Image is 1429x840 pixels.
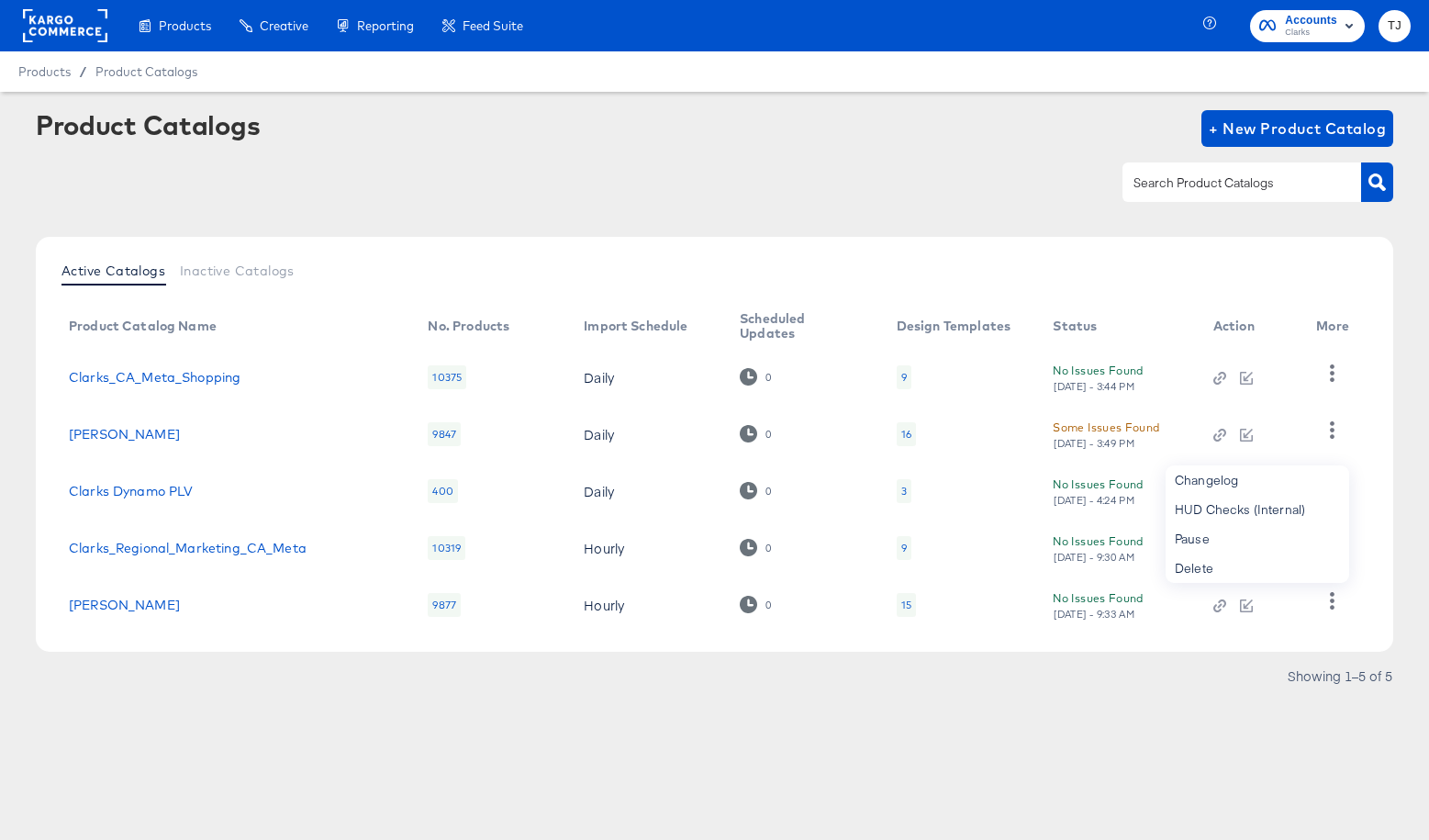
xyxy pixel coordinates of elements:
[1201,110,1393,147] button: + New Product Catalog
[897,319,1010,333] div: Design Templates
[1250,10,1365,42] button: AccountsClarks
[901,427,911,442] div: 16
[765,485,772,498] div: 0
[71,64,95,79] span: /
[897,422,916,446] div: 16
[180,263,295,278] span: Inactive Catalogs
[569,463,725,520] td: Daily
[428,319,509,333] div: No. Products
[1379,10,1411,42] button: TJ
[897,365,911,389] div: 9
[740,311,860,341] div: Scheduled Updates
[897,536,911,560] div: 9
[428,422,461,446] div: 9847
[1287,669,1393,682] div: Showing 1–5 of 5
[1053,418,1159,437] div: Some Issues Found
[765,542,772,554] div: 0
[69,319,217,333] div: Product Catalog Name
[69,427,180,442] a: [PERSON_NAME]
[1301,305,1371,349] th: More
[260,18,308,33] span: Creative
[1038,305,1198,349] th: Status
[159,18,211,33] span: Products
[69,598,180,612] a: [PERSON_NAME]
[901,598,911,612] div: 15
[1386,16,1403,37] span: TJ
[584,319,687,333] div: Import Schedule
[357,18,414,33] span: Reporting
[740,425,772,442] div: 0
[765,599,772,611] div: 0
[901,484,907,498] div: 3
[463,18,523,33] span: Feed Suite
[1199,305,1301,349] th: Action
[897,593,916,617] div: 15
[428,365,466,389] div: 10375
[740,368,772,386] div: 0
[428,593,461,617] div: 9877
[1166,465,1349,495] div: Changelog
[1130,173,1325,194] input: Search Product Catalogs
[1166,554,1349,583] div: Delete
[61,263,165,278] span: Active Catalogs
[69,484,194,498] a: Clarks Dynamo PLV
[1285,11,1337,30] span: Accounts
[18,64,71,79] span: Products
[740,482,772,499] div: 0
[1166,495,1349,524] div: HUD Checks (Internal)
[1209,116,1386,141] span: + New Product Catalog
[69,541,307,555] a: Clarks_Regional_Marketing_CA_Meta
[1053,418,1159,450] button: Some Issues Found[DATE] - 3:49 PM
[740,596,772,613] div: 0
[740,539,772,556] div: 0
[1053,437,1135,450] div: [DATE] - 3:49 PM
[901,370,907,385] div: 9
[36,110,260,140] div: Product Catalogs
[569,520,725,577] td: Hourly
[569,349,725,406] td: Daily
[1166,524,1349,554] div: Pause
[428,479,457,503] div: 400
[69,370,240,385] a: Clarks_CA_Meta_Shopping
[569,406,725,463] td: Daily
[765,428,772,441] div: 0
[95,64,197,79] a: Product Catalogs
[765,371,772,384] div: 0
[569,577,725,633] td: Hourly
[901,541,907,555] div: 9
[428,536,465,560] div: 10319
[1285,26,1337,40] span: Clarks
[897,479,911,503] div: 3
